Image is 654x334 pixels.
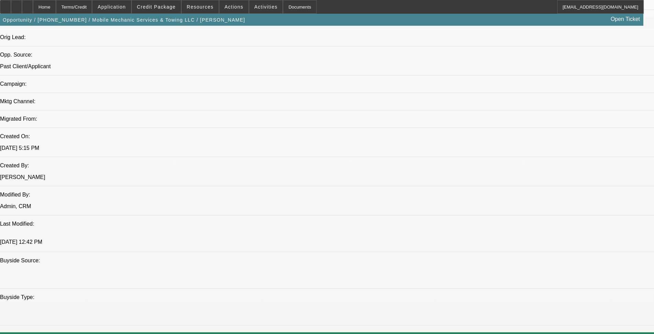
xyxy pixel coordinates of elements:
[225,4,243,10] span: Actions
[3,17,245,23] span: Opportunity / [PHONE_NUMBER] / Mobile Mechanic Services & Towing LLC / [PERSON_NAME]
[219,0,249,13] button: Actions
[132,0,181,13] button: Credit Package
[182,0,219,13] button: Resources
[254,4,278,10] span: Activities
[187,4,214,10] span: Resources
[608,13,643,25] a: Open Ticket
[92,0,131,13] button: Application
[137,4,176,10] span: Credit Package
[249,0,283,13] button: Activities
[97,4,126,10] span: Application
